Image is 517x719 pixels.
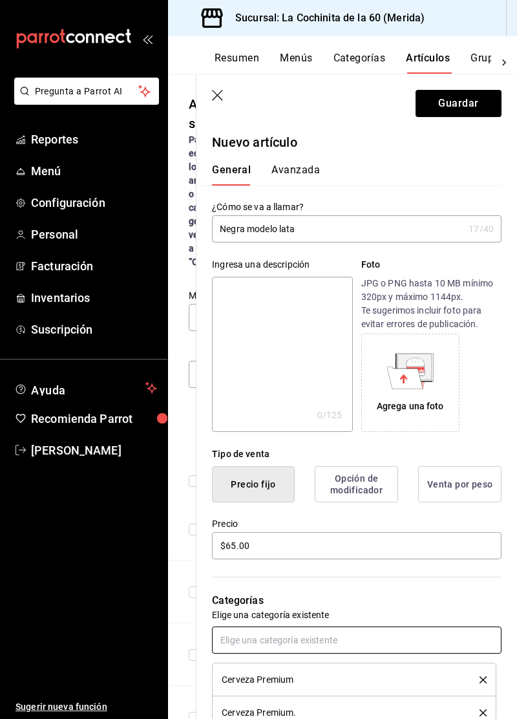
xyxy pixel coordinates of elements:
span: Cerveza Premium [222,675,293,684]
div: Ingresa una descripción [212,258,352,272]
div: Artículos sucursal [189,94,240,133]
p: Elige una categoría existente [212,608,501,621]
span: Ayuda [31,380,140,396]
button: Pregunta a Parrot AI [14,78,159,105]
button: Categorías [333,52,386,74]
h3: Sucursal: La Cochinita de la 60 (Merida) [225,10,425,26]
p: Categorías [212,593,501,608]
input: $0.00 [212,532,501,559]
span: Reportes [31,131,157,148]
button: Resumen [215,52,259,74]
button: Opción de modificador [315,466,398,502]
button: Guardar [416,90,501,117]
button: Venta por peso [418,466,501,502]
div: Agrega una foto [364,337,456,429]
span: Recomienda Parrot [31,410,157,427]
span: [PERSON_NAME] [31,442,157,459]
button: Precio fijo [212,466,295,502]
span: Cerveza Premium. [222,708,296,717]
div: Tipo de venta [212,447,501,461]
a: Pregunta a Parrot AI [9,94,159,107]
button: General [212,164,251,186]
input: Elige una categoría existente [212,627,501,654]
div: 0 /125 [317,409,343,422]
button: Artículos [406,52,450,74]
p: Nuevo artículo [212,133,501,152]
div: navigation tabs [212,164,486,186]
p: Foto [361,258,501,272]
span: Facturación [31,257,157,275]
label: Precio [212,519,501,528]
div: navigation tabs [215,52,491,74]
span: Configuración [31,194,157,211]
div: Agrega una foto [377,400,444,413]
label: Marcas [189,291,226,300]
label: ¿Cómo se va a llamar? [212,202,501,211]
span: Pregunta a Parrot AI [35,85,139,98]
span: Suscripción [31,321,157,338]
button: delete [470,676,487,683]
span: Inventarios [31,289,157,306]
div: 17 /40 [469,222,494,235]
button: Menús [280,52,312,74]
button: open_drawer_menu [142,34,153,44]
button: Avanzada [271,164,320,186]
span: Menú [31,162,157,180]
span: Sugerir nueva función [16,700,157,714]
p: JPG o PNG hasta 10 MB mínimo 320px y máximo 1144px. Te sugerimos incluir foto para evitar errores... [361,277,501,331]
button: delete [470,709,487,716]
span: Personal [31,226,157,243]
strong: Para editar los artículos o cambios generales, ve a “Organización”. [189,134,253,267]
